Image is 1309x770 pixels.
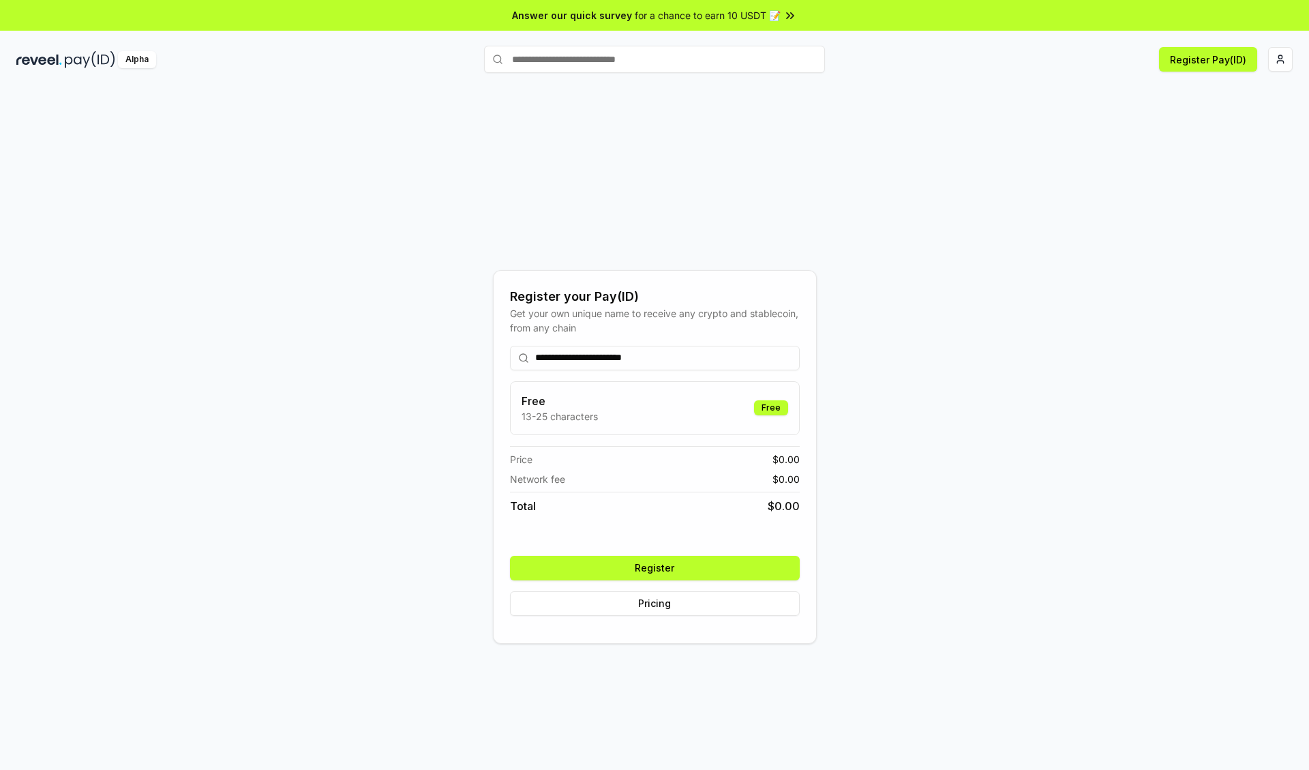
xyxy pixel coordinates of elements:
[510,472,565,486] span: Network fee
[510,591,800,616] button: Pricing
[65,51,115,68] img: pay_id
[754,400,788,415] div: Free
[510,452,532,467] span: Price
[510,556,800,580] button: Register
[522,409,598,424] p: 13-25 characters
[510,498,536,514] span: Total
[512,8,632,23] span: Answer our quick survey
[772,472,800,486] span: $ 0.00
[635,8,781,23] span: for a chance to earn 10 USDT 📝
[118,51,156,68] div: Alpha
[1159,47,1257,72] button: Register Pay(ID)
[16,51,62,68] img: reveel_dark
[772,452,800,467] span: $ 0.00
[522,393,598,409] h3: Free
[510,287,800,306] div: Register your Pay(ID)
[510,306,800,335] div: Get your own unique name to receive any crypto and stablecoin, from any chain
[768,498,800,514] span: $ 0.00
